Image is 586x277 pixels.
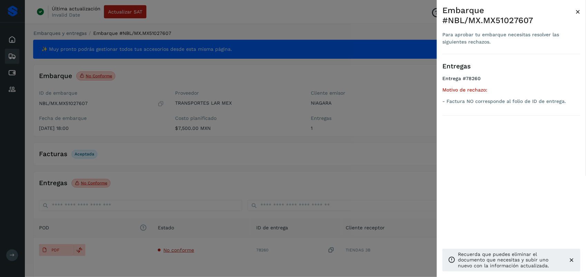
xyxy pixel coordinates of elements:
span: × [575,7,580,17]
p: - Factura NO corresponde al folio de ID de entrega. [442,98,580,104]
div: Embarque #NBL/MX.MX51027607 [442,6,575,26]
h5: Motivo de rechazo: [442,87,580,93]
p: Recuerda que puedes eliminar el documento que necesitas y subir uno nuevo con la información actu... [458,251,563,269]
h3: Entregas [442,63,580,70]
h4: Entrega #78260 [442,76,580,87]
div: Para aprobar tu embarque necesitas resolver las siguientes rechazos. [442,31,575,46]
button: Close [575,6,580,18]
